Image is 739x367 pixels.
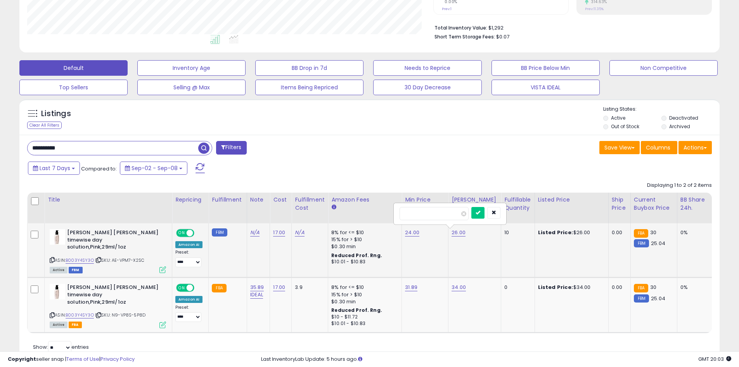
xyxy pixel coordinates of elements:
button: Needs to Reprice [373,60,481,76]
div: Displaying 1 to 2 of 2 items [647,182,712,189]
div: Min Price [405,196,445,204]
small: FBA [212,284,226,292]
a: B003Y4SY3O [66,257,94,264]
span: $0.07 [496,33,509,40]
div: [PERSON_NAME] [452,196,498,204]
small: Prev: 1 [442,7,452,11]
div: Title [48,196,169,204]
small: FBM [634,239,649,247]
div: Last InventoryLab Update: 5 hours ago. [261,356,731,363]
button: VISTA IDEAL [492,80,600,95]
div: 0.00 [612,284,625,291]
small: FBA [634,229,648,238]
span: Compared to: [81,165,117,172]
div: 0.00 [612,229,625,236]
button: Actions [678,141,712,154]
div: 3.9 [295,284,322,291]
button: Columns [641,141,677,154]
span: All listings currently available for purchase on Amazon [50,267,67,273]
div: ASIN: [50,229,166,272]
div: Cost [273,196,288,204]
div: Amazon AI [175,241,202,248]
button: 30 Day Decrease [373,80,481,95]
small: FBM [212,228,227,237]
a: 24.00 [405,229,419,237]
span: ON [177,285,187,291]
div: Fulfillment Cost [295,196,325,212]
a: 35.89 IDEAL [250,284,264,298]
div: 15% for > $10 [331,291,396,298]
p: Listing States: [603,106,720,113]
img: 41jNTLtOJwL._SL40_.jpg [50,229,65,245]
button: Sep-02 - Sep-08 [120,162,187,175]
div: ASIN: [50,284,166,327]
span: OFF [193,285,206,291]
b: Reduced Prof. Rng. [331,307,382,313]
label: Archived [669,123,690,130]
button: Items Being Repriced [255,80,363,95]
button: Top Sellers [19,80,128,95]
a: Terms of Use [66,355,99,363]
a: 31.89 [405,284,417,291]
b: Listed Price: [538,284,573,291]
button: Filters [216,141,246,155]
div: 0% [680,229,706,236]
span: Sep-02 - Sep-08 [132,164,178,172]
div: Amazon Fees [331,196,398,204]
label: Deactivated [669,115,698,121]
div: $10 - $11.72 [331,314,396,320]
span: Show: entries [33,343,89,351]
div: 8% for <= $10 [331,284,396,291]
b: Reduced Prof. Rng. [331,252,382,259]
span: 30 [650,229,656,236]
button: BB Drop in 7d [255,60,363,76]
a: B003Y4SY3O [66,312,94,318]
button: Selling @ Max [137,80,246,95]
div: Ship Price [612,196,627,212]
li: $1,292 [434,23,706,32]
span: | SKU: AE-VPM7-X2SC [95,257,144,263]
label: Active [611,115,625,121]
div: Fulfillable Quantity [504,196,531,212]
span: | SKU: N9-VP8S-5P8D [95,312,145,318]
small: Prev: 11.35% [585,7,604,11]
button: Default [19,60,128,76]
a: N/A [250,229,260,237]
div: Amazon AI [175,296,202,303]
div: $10.01 - $10.83 [331,259,396,265]
div: seller snap | | [8,356,135,363]
a: 17.00 [273,284,285,291]
div: 0 [504,284,528,291]
a: 26.00 [452,229,466,237]
button: Non Competitive [609,60,718,76]
small: FBA [634,284,648,292]
b: Total Inventory Value: [434,24,487,31]
a: 34.00 [452,284,466,291]
b: [PERSON_NAME] [PERSON_NAME] timewise day solution,Pink,29ml/1oz [67,284,161,308]
div: 0% [680,284,706,291]
div: Clear All Filters [27,122,62,129]
h5: Listings [41,108,71,119]
div: $0.30 min [331,298,396,305]
small: FBM [634,294,649,303]
div: Note [250,196,267,204]
span: OFF [193,230,206,237]
span: 30 [650,284,656,291]
small: Amazon Fees. [331,204,336,211]
a: N/A [295,229,304,237]
div: Current Buybox Price [634,196,674,212]
div: 15% for > $10 [331,236,396,243]
div: $0.30 min [331,243,396,250]
strong: Copyright [8,355,36,363]
b: Listed Price: [538,229,573,236]
span: FBA [69,322,82,328]
div: 8% for <= $10 [331,229,396,236]
button: Last 7 Days [28,162,80,175]
span: 25.04 [651,240,665,247]
a: 17.00 [273,229,285,237]
span: 2025-09-16 20:03 GMT [698,355,731,363]
button: BB Price Below Min [492,60,600,76]
button: Inventory Age [137,60,246,76]
div: $10.01 - $10.83 [331,320,396,327]
div: $26.00 [538,229,602,236]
